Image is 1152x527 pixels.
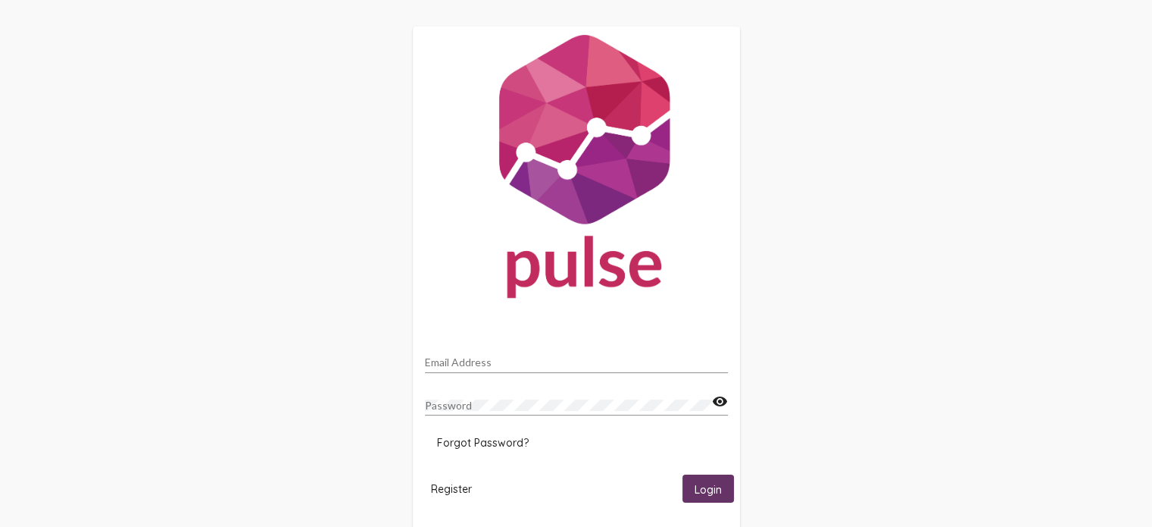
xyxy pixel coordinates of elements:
[419,475,484,503] button: Register
[437,436,529,450] span: Forgot Password?
[425,429,541,456] button: Forgot Password?
[712,393,728,411] mat-icon: visibility
[682,475,734,503] button: Login
[431,482,472,496] span: Register
[413,27,740,313] img: Pulse For Good Logo
[695,482,722,496] span: Login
